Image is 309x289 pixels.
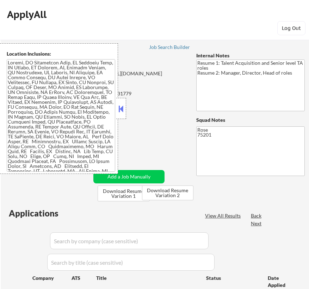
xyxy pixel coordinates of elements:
[87,90,187,97] div: 4693631779
[149,45,190,50] div: Job Search Builder
[251,212,262,219] div: Back
[50,232,209,249] input: Search by company (case sensitive)
[93,170,165,183] button: Add a Job Manually
[268,275,294,288] div: Date Applied
[109,70,162,76] a: [URL][DOMAIN_NAME]
[196,52,305,59] div: Internal Notes
[277,21,305,35] button: Log Out
[251,220,262,227] div: Next
[196,117,305,124] div: Squad Notes
[96,275,199,282] div: Title
[32,275,72,282] div: Company
[98,186,150,201] button: Download Resume Variation 1
[47,254,215,271] input: Search by title (case sensitive)
[206,271,258,284] div: Status
[7,8,49,20] div: ApplyAll
[205,212,243,219] div: View All Results
[7,50,115,57] div: Location Inclusions:
[142,186,193,200] button: Download Resume Variation 2
[9,209,79,218] div: Applications
[72,275,96,282] div: ATS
